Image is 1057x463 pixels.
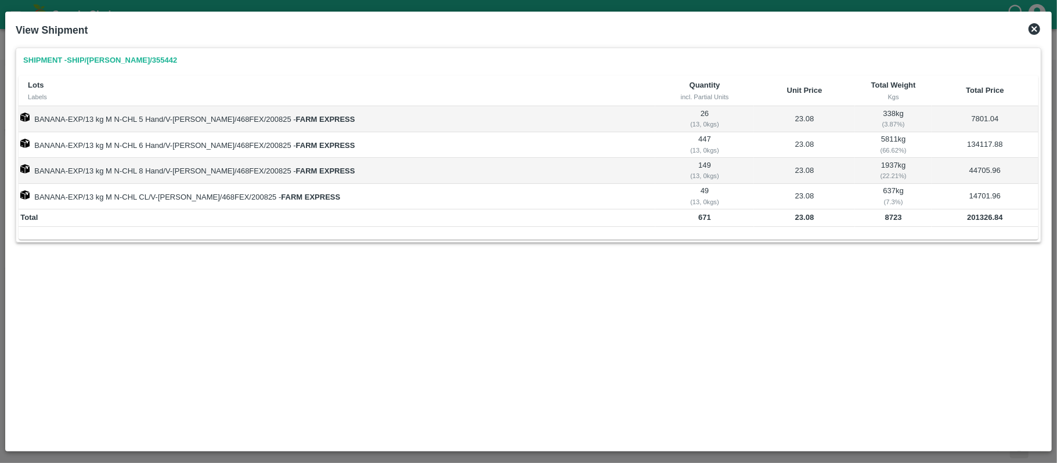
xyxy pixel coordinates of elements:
strong: FARM EXPRESS [296,167,355,175]
td: BANANA-EXP/13 kg M N-CHL 6 Hand/V-[PERSON_NAME]/468FEX/200825 - [19,132,655,158]
div: incl. Partial Units [665,92,744,102]
img: box [20,113,30,122]
b: Unit Price [787,86,822,95]
b: 671 [698,213,711,222]
div: ( 13, 0 kgs) [658,119,752,129]
td: 14701.96 [932,184,1038,209]
td: 5811 kg [855,132,932,158]
td: 447 [655,132,753,158]
td: 49 [655,184,753,209]
td: BANANA-EXP/13 kg M N-CHL 8 Hand/V-[PERSON_NAME]/468FEX/200825 - [19,158,655,183]
div: ( 13, 0 kgs) [658,197,752,207]
b: Total Weight [871,81,916,89]
b: Lots [28,81,44,89]
div: ( 66.62 %) [857,145,930,155]
img: box [20,164,30,173]
td: 338 kg [855,106,932,132]
td: 23.08 [754,184,856,209]
img: box [20,190,30,200]
td: 23.08 [754,158,856,183]
div: ( 22.21 %) [857,171,930,181]
a: Shipment -SHIP/[PERSON_NAME]/355442 [19,50,182,71]
b: Quantity [690,81,720,89]
img: box [20,139,30,148]
td: 26 [655,106,753,132]
b: Total Price [966,86,1004,95]
div: ( 3.87 %) [857,119,930,129]
div: Labels [28,92,646,102]
td: 134117.88 [932,132,1038,158]
td: 149 [655,158,753,183]
b: Total [20,213,38,222]
td: BANANA-EXP/13 kg M N-CHL CL/V-[PERSON_NAME]/468FEX/200825 - [19,184,655,209]
td: 637 kg [855,184,932,209]
b: 23.08 [795,213,814,222]
td: 1937 kg [855,158,932,183]
div: ( 13, 0 kgs) [658,171,752,181]
td: 23.08 [754,106,856,132]
b: 201326.84 [967,213,1002,222]
td: 7801.04 [932,106,1038,132]
strong: FARM EXPRESS [281,193,340,201]
strong: FARM EXPRESS [296,141,355,150]
b: View Shipment [16,24,88,36]
div: ( 13, 0 kgs) [658,145,752,155]
div: Kgs [864,92,922,102]
strong: FARM EXPRESS [296,115,355,124]
b: 8723 [885,213,902,222]
td: 23.08 [754,132,856,158]
td: BANANA-EXP/13 kg M N-CHL 5 Hand/V-[PERSON_NAME]/468FEX/200825 - [19,106,655,132]
div: ( 7.3 %) [857,197,930,207]
td: 44705.96 [932,158,1038,183]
